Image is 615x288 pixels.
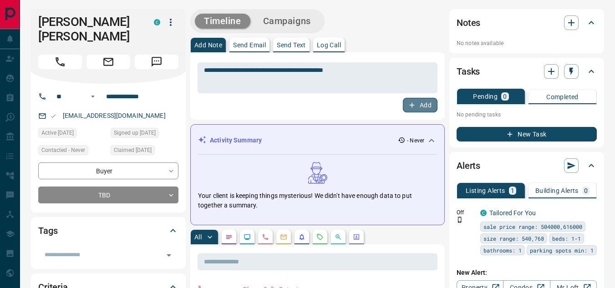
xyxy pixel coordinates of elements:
[41,128,74,137] span: Active [DATE]
[511,187,514,194] p: 1
[114,128,156,137] span: Signed up [DATE]
[335,233,342,241] svg: Opportunities
[41,146,85,155] span: Contacted - Never
[457,155,597,177] div: Alerts
[225,233,233,241] svg: Notes
[210,136,262,145] p: Activity Summary
[198,132,437,149] div: Activity Summary- Never
[403,98,437,112] button: Add
[50,113,56,119] svg: Email Valid
[457,108,597,121] p: No pending tasks
[317,42,341,48] p: Log Call
[503,93,507,100] p: 0
[457,158,480,173] h2: Alerts
[280,233,287,241] svg: Emails
[195,14,250,29] button: Timeline
[483,234,544,243] span: size range: 540,768
[38,162,178,179] div: Buyer
[530,246,594,255] span: parking spots min: 1
[480,210,487,216] div: condos.ca
[87,91,98,102] button: Open
[198,191,437,210] p: Your client is keeping things mysterious! We didn't have enough data to put together a summary.
[38,55,82,69] span: Call
[466,187,505,194] p: Listing Alerts
[457,268,597,278] p: New Alert:
[483,246,522,255] span: bathrooms: 1
[457,39,597,47] p: No notes available
[194,42,222,48] p: Add Note
[111,145,178,158] div: Mon Apr 15 2024
[407,136,424,145] p: - Never
[457,61,597,82] div: Tasks
[38,187,178,203] div: TBD
[63,112,166,119] a: [EMAIL_ADDRESS][DOMAIN_NAME]
[353,233,360,241] svg: Agent Actions
[114,146,152,155] span: Claimed [DATE]
[316,233,324,241] svg: Requests
[244,233,251,241] svg: Lead Browsing Activity
[489,209,536,217] a: Tailored For You
[38,15,140,44] h1: [PERSON_NAME] [PERSON_NAME]
[154,19,160,25] div: condos.ca
[584,187,588,194] p: 0
[546,94,579,100] p: Completed
[473,93,498,100] p: Pending
[552,234,581,243] span: beds: 1-1
[457,217,463,223] svg: Push Notification Only
[111,128,178,141] div: Mon Apr 15 2024
[86,55,130,69] span: Email
[483,222,582,231] span: sale price range: 504000,616000
[298,233,305,241] svg: Listing Alerts
[135,55,178,69] span: Message
[38,128,106,141] div: Mon Apr 15 2024
[194,234,202,240] p: All
[457,208,475,217] p: Off
[38,223,57,238] h2: Tags
[457,64,480,79] h2: Tasks
[535,187,579,194] p: Building Alerts
[163,249,175,262] button: Open
[38,220,178,242] div: Tags
[254,14,320,29] button: Campaigns
[457,12,597,34] div: Notes
[457,127,597,141] button: New Task
[262,233,269,241] svg: Calls
[277,42,306,48] p: Send Text
[457,15,480,30] h2: Notes
[233,42,266,48] p: Send Email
